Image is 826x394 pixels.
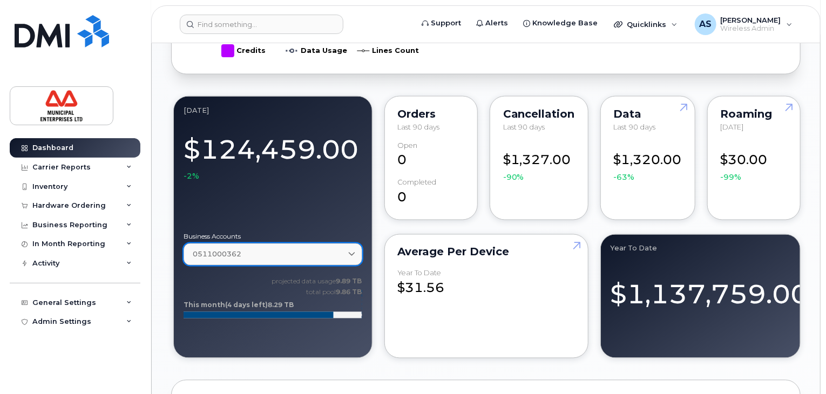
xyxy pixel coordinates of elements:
[286,40,347,62] g: Data Usage
[180,15,343,34] input: Find something...
[721,110,787,118] div: Roaming
[398,141,418,150] div: Open
[184,301,225,309] tspan: This month
[687,13,800,35] div: Arun Singla
[503,141,575,183] div: $1,327.00
[398,248,575,256] div: Average per Device
[614,172,635,183] span: -63%
[611,244,790,253] div: Year to Date
[225,301,268,309] tspan: (4 days left)
[485,18,508,29] span: Alerts
[414,12,469,34] a: Support
[272,277,362,286] text: projected data usage
[221,40,266,62] g: Credits
[306,288,362,296] text: total pool
[627,20,666,29] span: Quicklinks
[184,106,362,115] div: August 2025
[516,12,605,34] a: Knowledge Base
[431,18,461,29] span: Support
[503,110,575,118] div: Cancellation
[398,269,442,277] div: Year to Date
[611,266,790,313] div: $1,137,759.00
[469,12,516,34] a: Alerts
[721,172,742,183] span: -99%
[503,123,545,131] span: Last 90 days
[193,249,241,260] span: 0511000362
[532,18,598,29] span: Knowledge Base
[721,24,781,33] span: Wireless Admin
[699,18,712,31] span: AS
[221,19,750,62] g: Legend
[336,288,362,296] tspan: 9.86 TB
[184,128,362,182] div: $124,459.00
[398,110,464,118] div: Orders
[606,13,685,35] div: Quicklinks
[721,16,781,24] span: [PERSON_NAME]
[721,123,744,131] span: [DATE]
[398,141,464,169] div: 0
[503,172,524,183] span: -90%
[184,243,362,266] a: 0511000362
[398,123,440,131] span: Last 90 days
[357,40,419,62] g: Lines Count
[398,269,575,297] div: $31.56
[398,179,437,187] div: completed
[721,141,787,183] div: $30.00
[398,179,464,207] div: 0
[184,234,362,240] label: Business Accounts
[336,277,362,286] tspan: 9.89 TB
[184,171,199,182] span: -2%
[614,141,682,183] div: $1,320.00
[614,110,682,118] div: Data
[268,301,294,309] tspan: 8.29 TB
[614,123,656,131] span: Last 90 days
